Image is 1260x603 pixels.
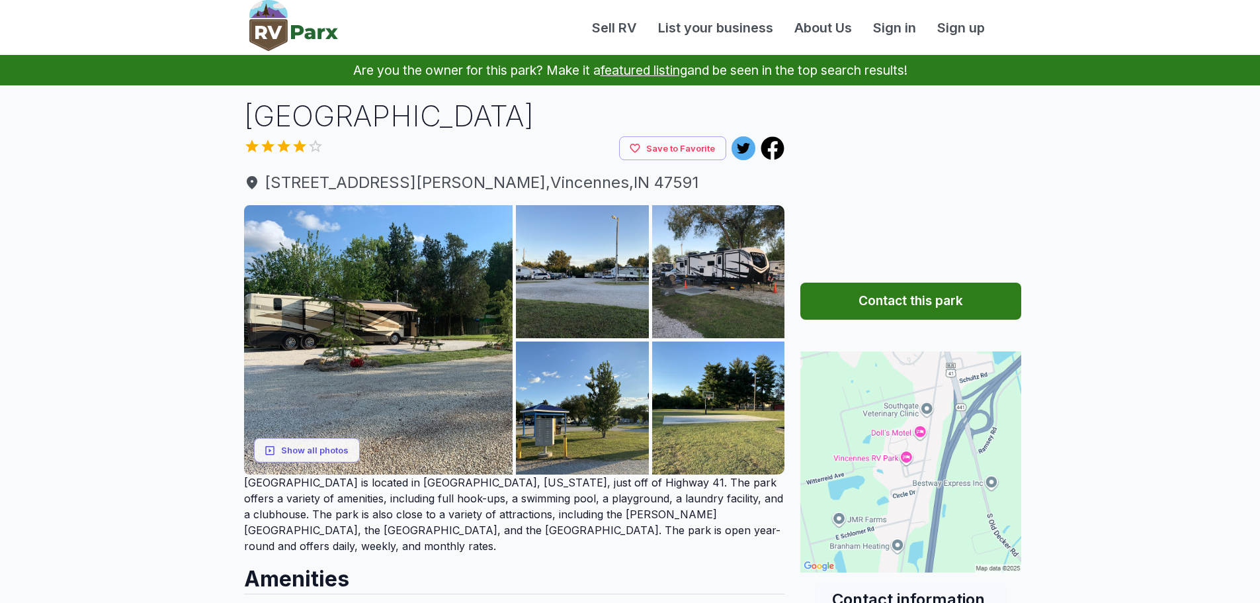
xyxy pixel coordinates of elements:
[652,205,785,338] img: AAcXr8qRAcHgSyTWJt7gYcAMVa74iKOu-ZFTf6zSDm_ytOtOQ-5MYXurX0CRaw7R68VG_fQ3eKqq9_PvQEnkksBcktXN6ORG1...
[254,438,360,463] button: Show all photos
[516,205,649,338] img: AAcXr8qC0u34uluARUrSfX0BEiVBH27K754IeZ4aqafRJntiRTY6AlLHwT_pKTuW2jVEY67E5uX8vwTJA9c3K0n_Cmoyv2zxN...
[244,171,785,195] a: [STREET_ADDRESS][PERSON_NAME],Vincennes,IN 47591
[927,18,995,38] a: Sign up
[601,62,687,78] a: featured listing
[652,342,785,475] img: AAcXr8oysi_HkqgRS41iXAcTPwak6syRGjxdNS7EBNXrBzXlL95aMMiNwLniEombAA8ZA3vDO41yoC4bq1e1Wx21iAt8WxdmK...
[581,18,648,38] a: Sell RV
[800,96,1021,261] iframe: Advertisement
[784,18,862,38] a: About Us
[800,351,1021,573] img: Map for Vincennes RV Park
[244,205,513,475] img: AAcXr8pfg-S0LXd_3DeqEDE52i2GtN9JZl8vYR-wzsWzQcDT77ZPmX4kKmC7Un3V11am5q0QZdkFjDDg-vLb50dgvM2J0pNMv...
[244,475,785,554] p: [GEOGRAPHIC_DATA] is located in [GEOGRAPHIC_DATA], [US_STATE], just off of Highway 41. The park o...
[619,136,726,161] button: Save to Favorite
[648,18,784,38] a: List your business
[516,342,649,475] img: AAcXr8pol35vtmBL8qCYWuPPwFB5ewsBZtnm3gGvhJLCltPhrVdOTxgLP1QqC92Yxt0xtpVzCyOadDgMRM8eCRLK5UIjoL97X...
[16,55,1244,85] p: Are you the owner for this park? Make it a and be seen in the top search results!
[244,96,785,136] h1: [GEOGRAPHIC_DATA]
[244,171,785,195] span: [STREET_ADDRESS][PERSON_NAME] , Vincennes , IN 47591
[800,283,1021,320] button: Contact this park
[244,554,785,594] h2: Amenities
[862,18,927,38] a: Sign in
